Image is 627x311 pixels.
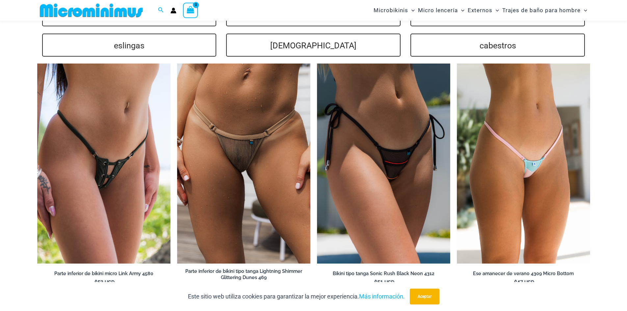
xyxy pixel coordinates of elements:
a: Ver carrito de compras, vacío [183,3,198,18]
img: Bikini tipo tanga Sonic Rush Black Neon 4312 01 [317,64,450,264]
a: [DEMOGRAPHIC_DATA] [226,34,401,57]
a: Enlace del icono de búsqueda [158,6,164,14]
a: MicrobikinisAlternar menúAlternar menú [372,2,416,19]
font: 53 USD [97,279,115,286]
img: MM SHOP LOGO PLANO [37,3,145,18]
a: eslingas [42,34,217,57]
font: Trajes de baño para hombre [502,7,581,13]
font: cabestros [480,41,516,50]
span: Alternar menú [408,2,415,19]
font: Micro lencería [418,7,458,13]
a: Bikini tipo tanga Sonic Rush Black Neon 4312 01Bikini tipo tanga Sonic Rush Black Neon 4312 02Bik... [317,64,450,264]
a: Ese amanecer de verano 4309 Micro 02Ese amanecer de verano 4309 Micro 01Ese amanecer de verano 43... [457,64,590,264]
img: Ese amanecer de verano 4309 Micro 01 [457,64,590,264]
img: Rayo Brillante Dunas Brillantes 469 Tanga 01 [177,64,310,264]
font: $ [514,279,517,286]
a: Rayo Brillante Dunas Brillantes 469 Tanga 01Top de tres piezas Lightning Shimmer Glittering Dunes... [177,64,310,264]
img: Enlace Army 4580 Micro 01 [37,64,170,264]
span: Alternar menú [581,2,587,19]
font: 47 USD [517,279,535,286]
font: $ [374,279,377,286]
a: Más información. [359,293,405,300]
a: Micro lenceríaAlternar menúAlternar menú [416,2,466,19]
font: Parte inferior de bikini tipo tanga Lightning Shimmer Glittering Dunes 469 [185,268,302,280]
a: Trajes de baño para hombreAlternar menúAlternar menú [501,2,589,19]
font: [DEMOGRAPHIC_DATA] [270,41,356,50]
font: 51 USD [377,279,395,286]
a: cabestros [410,34,585,57]
span: Alternar menú [458,2,464,19]
font: Parte inferior de bikini micro Link Army 4580 [54,271,153,276]
font: eslingas [114,41,144,50]
span: Alternar menú [492,2,499,19]
a: Enlace del icono de la cuenta [170,8,176,13]
nav: Navegación del sitio [371,1,590,20]
font: Externos [468,7,492,13]
a: ExternosAlternar menúAlternar menú [466,2,501,19]
font: Bikini tipo tanga Sonic Rush Black Neon 4312 [333,271,434,276]
button: Aceptar [410,289,439,304]
a: Enlace Army 4580 Micro 01Enlace Army 4580 Micro 02Enlace Army 4580 Micro 02 [37,64,170,264]
a: Parte inferior de bikini tipo tanga Lightning Shimmer Glittering Dunes 469 [177,268,310,283]
font: Aceptar [418,294,431,299]
font: Microbikinis [374,7,408,13]
font: Ese amanecer de verano 4309 Micro Bottom [473,271,574,276]
a: Parte inferior de bikini micro Link Army 4580 [37,271,170,279]
a: Bikini tipo tanga Sonic Rush Black Neon 4312 [317,271,450,279]
font: Este sitio web utiliza cookies para garantizar la mejor experiencia. [188,293,359,300]
font: $ [94,279,97,286]
a: Ese amanecer de verano 4309 Micro Bottom [457,271,590,279]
